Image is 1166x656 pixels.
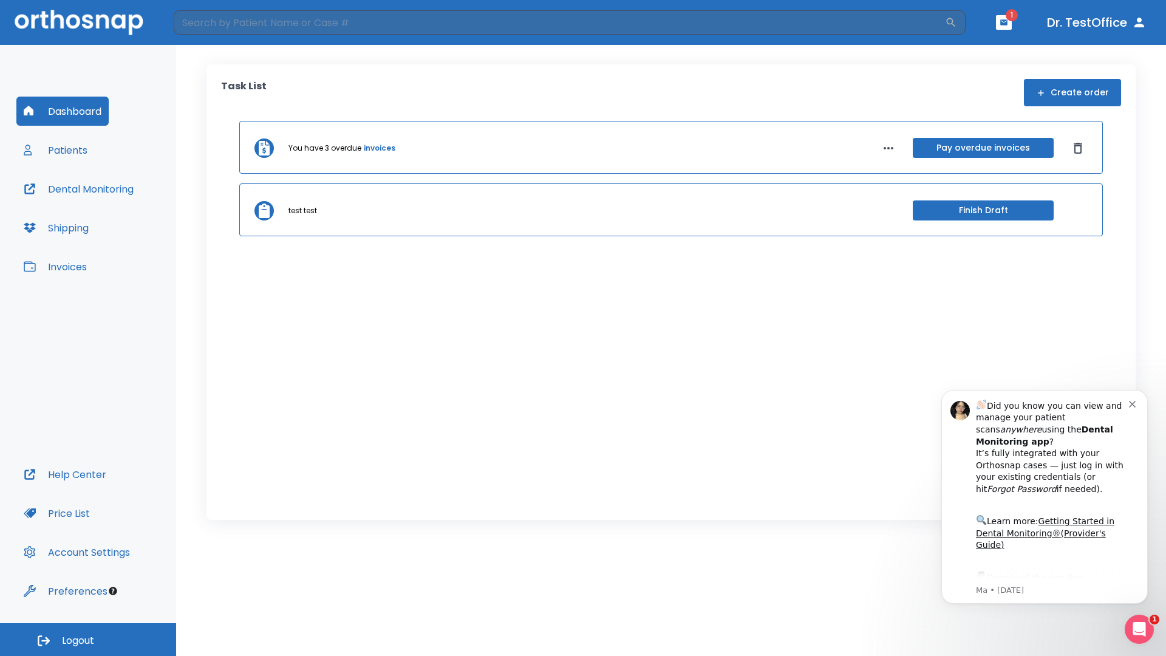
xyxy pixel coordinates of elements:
[16,252,94,281] button: Invoices
[174,10,945,35] input: Search by Patient Name or Case #
[1042,12,1151,33] button: Dr. TestOffice
[221,79,267,106] p: Task List
[1125,615,1154,644] iframe: Intercom live chat
[1006,9,1018,21] span: 1
[62,634,94,647] span: Logout
[16,97,109,126] button: Dashboard
[288,205,317,216] p: test test
[364,143,395,154] a: invoices
[913,200,1054,220] button: Finish Draft
[913,138,1054,158] button: Pay overdue invoices
[923,375,1166,650] iframe: Intercom notifications message
[107,586,118,596] div: Tooltip anchor
[15,10,143,35] img: Orthosnap
[16,538,137,567] button: Account Settings
[1024,79,1121,106] button: Create order
[16,460,114,489] button: Help Center
[16,213,96,242] button: Shipping
[16,576,115,606] button: Preferences
[288,143,361,154] p: You have 3 overdue
[1068,138,1088,158] button: Dismiss
[16,499,97,528] button: Price List
[16,135,95,165] button: Patients
[1150,615,1159,624] span: 1
[16,174,141,203] button: Dental Monitoring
